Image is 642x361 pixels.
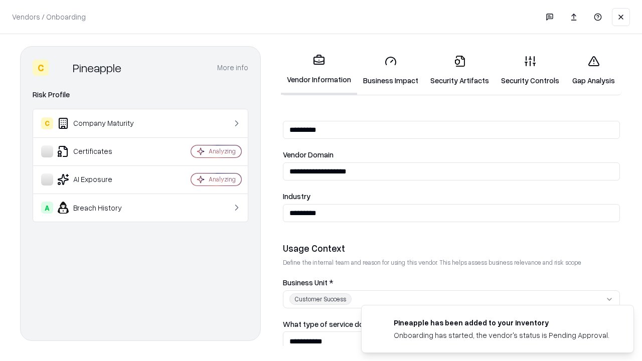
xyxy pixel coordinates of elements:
img: Pineapple [53,60,69,76]
div: Certificates [41,145,161,157]
div: Usage Context [283,242,620,254]
div: Customer Success [289,293,352,305]
a: Business Impact [357,47,424,94]
div: Onboarding has started, the vendor's status is Pending Approval. [394,330,609,340]
a: Security Artifacts [424,47,495,94]
div: Analyzing [209,147,236,155]
img: pineappleenergy.com [374,317,386,329]
div: C [41,117,53,129]
p: Vendors / Onboarding [12,12,86,22]
button: More info [217,59,248,77]
a: Vendor Information [281,46,357,95]
div: Breach History [41,202,161,214]
a: Security Controls [495,47,565,94]
a: Gap Analysis [565,47,622,94]
button: Customer Success [283,290,620,308]
label: Industry [283,193,620,200]
div: Pineapple [73,60,121,76]
div: A [41,202,53,214]
div: Risk Profile [33,89,248,101]
div: Pineapple has been added to your inventory [394,317,609,328]
label: Business Unit * [283,279,620,286]
div: AI Exposure [41,173,161,186]
p: Define the internal team and reason for using this vendor. This helps assess business relevance a... [283,258,620,267]
div: Analyzing [209,175,236,184]
label: What type of service does the vendor provide? * [283,320,620,328]
div: Company Maturity [41,117,161,129]
label: Vendor Domain [283,151,620,158]
div: C [33,60,49,76]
